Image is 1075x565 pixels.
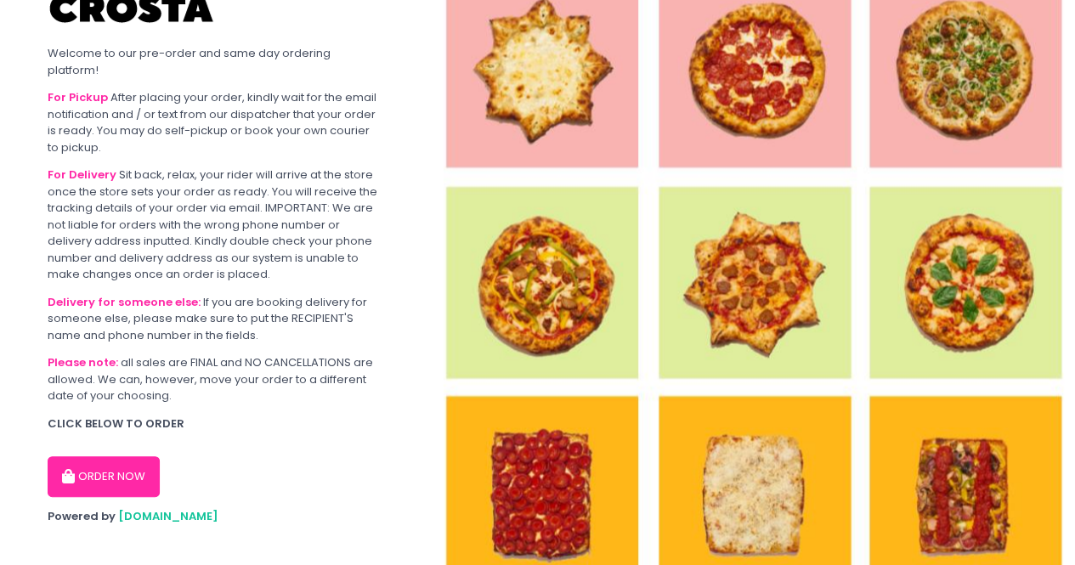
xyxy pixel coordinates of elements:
[48,354,382,404] div: all sales are FINAL and NO CANCELLATIONS are allowed. We can, however, move your order to a diffe...
[48,45,382,78] div: Welcome to our pre-order and same day ordering platform!
[48,167,116,183] b: For Delivery
[48,89,382,155] div: After placing your order, kindly wait for the email notification and / or text from our dispatche...
[48,89,108,105] b: For Pickup
[48,294,201,310] b: Delivery for someone else:
[48,294,382,344] div: If you are booking delivery for someone else, please make sure to put the RECIPIENT'S name and ph...
[48,415,382,432] div: CLICK BELOW TO ORDER
[118,508,218,524] a: [DOMAIN_NAME]
[48,354,118,370] b: Please note:
[48,167,382,283] div: Sit back, relax, your rider will arrive at the store once the store sets your order as ready. You...
[48,456,160,497] button: ORDER NOW
[48,508,382,525] div: Powered by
